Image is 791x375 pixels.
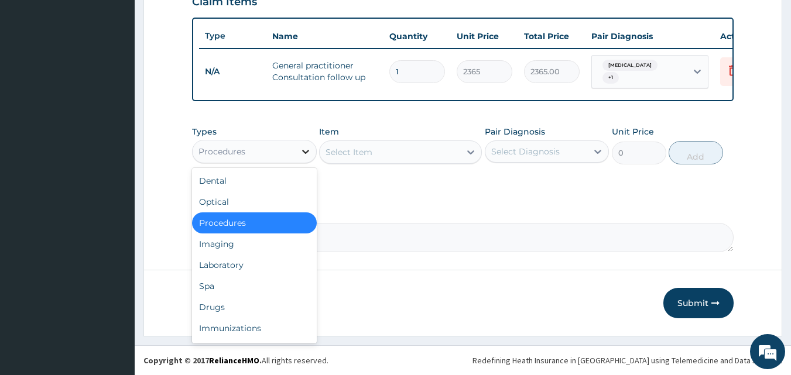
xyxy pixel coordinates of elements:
[209,355,259,366] a: RelianceHMO
[199,25,266,47] th: Type
[192,191,317,212] div: Optical
[192,318,317,339] div: Immunizations
[669,141,723,164] button: Add
[585,25,714,48] th: Pair Diagnosis
[61,66,197,81] div: Chat with us now
[6,250,223,291] textarea: Type your message and hit 'Enter'
[491,146,560,157] div: Select Diagnosis
[319,126,339,137] label: Item
[135,345,791,375] footer: All rights reserved.
[192,170,317,191] div: Dental
[602,72,619,84] span: + 1
[192,212,317,233] div: Procedures
[472,355,782,366] div: Redefining Heath Insurance in [GEOGRAPHIC_DATA] using Telemedicine and Data Science!
[192,297,317,318] div: Drugs
[192,127,217,137] label: Types
[192,207,734,216] label: Comment
[192,233,317,254] div: Imaging
[199,61,266,82] td: N/A
[383,25,451,48] th: Quantity
[143,355,262,366] strong: Copyright © 2017 .
[192,339,317,360] div: Others
[192,276,317,297] div: Spa
[451,25,518,48] th: Unit Price
[68,113,162,231] span: We're online!
[192,254,317,276] div: Laboratory
[192,6,220,34] div: Minimize live chat window
[266,54,383,89] td: General practitioner Consultation follow up
[22,59,47,88] img: d_794563401_company_1708531726252_794563401
[602,60,658,71] span: [MEDICAL_DATA]
[663,288,734,318] button: Submit
[485,126,545,137] label: Pair Diagnosis
[518,25,585,48] th: Total Price
[198,146,245,157] div: Procedures
[714,25,773,48] th: Actions
[266,25,383,48] th: Name
[326,146,372,158] div: Select Item
[612,126,654,137] label: Unit Price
